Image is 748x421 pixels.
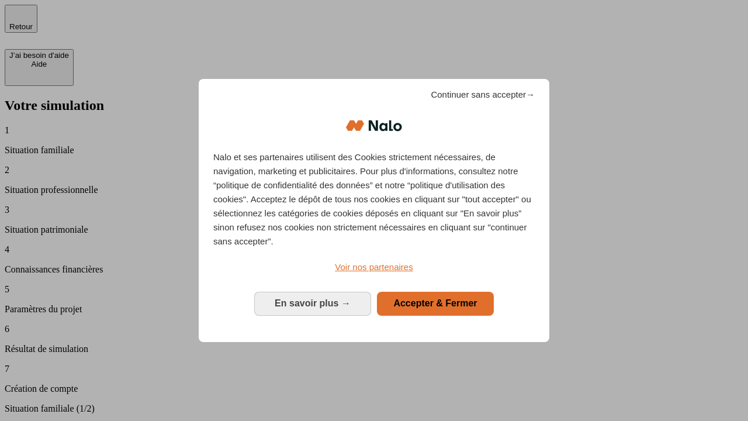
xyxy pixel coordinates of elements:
span: Continuer sans accepter→ [431,88,535,102]
a: Voir nos partenaires [213,260,535,274]
p: Nalo et ses partenaires utilisent des Cookies strictement nécessaires, de navigation, marketing e... [213,150,535,249]
span: Voir nos partenaires [335,262,413,272]
span: Accepter & Fermer [393,298,477,308]
button: En savoir plus: Configurer vos consentements [254,292,371,315]
img: Logo [346,108,402,143]
div: Bienvenue chez Nalo Gestion du consentement [199,79,549,341]
button: Accepter & Fermer: Accepter notre traitement des données et fermer [377,292,494,315]
span: En savoir plus → [275,298,351,308]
